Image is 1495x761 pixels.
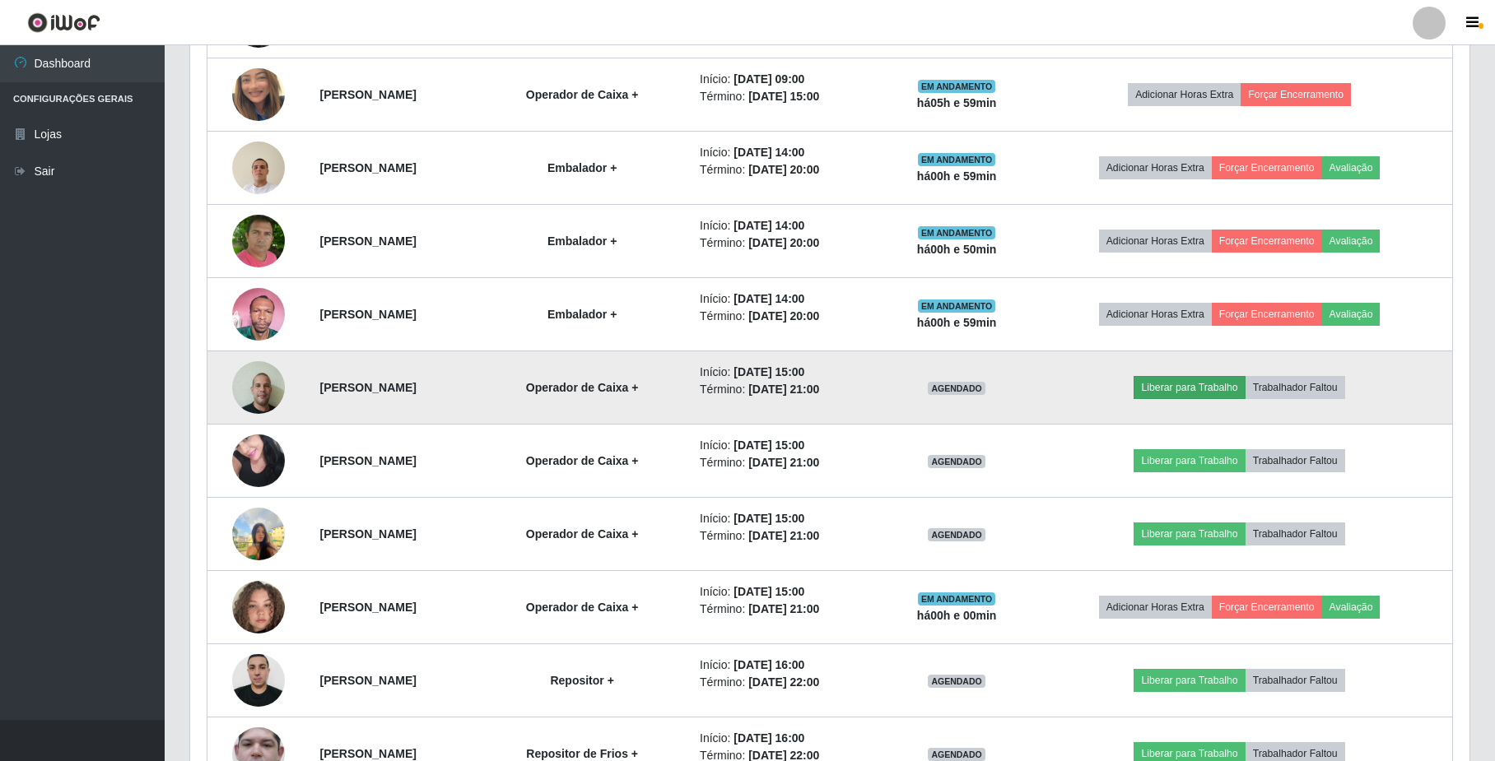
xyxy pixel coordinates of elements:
li: Término: [700,234,877,252]
strong: [PERSON_NAME] [319,234,416,248]
img: 1750751041677.jpeg [232,211,285,271]
img: 1753956520242.jpeg [232,279,285,349]
time: [DATE] 22:00 [748,675,819,689]
li: Início: [700,217,877,234]
li: Início: [700,657,877,674]
strong: há 00 h e 00 min [917,609,997,622]
time: [DATE] 20:00 [748,163,819,176]
strong: [PERSON_NAME] [319,527,416,541]
strong: Repositor + [550,674,613,687]
img: 1730211202642.jpeg [232,645,285,715]
span: EM ANDAMENTO [918,299,996,313]
button: Forçar Encerramento [1212,156,1322,179]
li: Início: [700,290,877,308]
time: [DATE] 16:00 [734,731,804,745]
span: EM ANDAMENTO [918,80,996,93]
li: Início: [700,437,877,454]
li: Início: [700,71,877,88]
time: [DATE] 14:00 [734,292,804,305]
strong: Operador de Caixa + [526,381,639,394]
img: 1720400321152.jpeg [232,352,285,422]
strong: [PERSON_NAME] [319,161,416,174]
li: Término: [700,674,877,691]
button: Avaliação [1322,156,1381,179]
button: Adicionar Horas Extra [1099,303,1212,326]
button: Trabalhador Faltou [1246,376,1345,399]
strong: [PERSON_NAME] [319,308,416,321]
strong: [PERSON_NAME] [319,601,416,614]
span: AGENDADO [928,675,985,688]
strong: [PERSON_NAME] [319,88,416,101]
strong: [PERSON_NAME] [319,381,416,394]
li: Término: [700,601,877,618]
strong: há 00 h e 50 min [917,243,997,256]
span: AGENDADO [928,455,985,468]
time: [DATE] 20:00 [748,309,819,322]
time: [DATE] 15:00 [734,439,804,452]
strong: há 00 h e 59 min [917,169,997,183]
time: [DATE] 16:00 [734,658,804,671]
li: Término: [700,88,877,105]
button: Liberar para Trabalho [1134,376,1245,399]
time: [DATE] 20:00 [748,236,819,249]
time: [DATE] 09:00 [734,72,804,86]
button: Trabalhador Faltou [1246,522,1345,545]
time: [DATE] 21:00 [748,456,819,469]
li: Término: [700,308,877,325]
img: 1746197830896.jpeg [232,425,285,495]
button: Avaliação [1322,596,1381,619]
img: 1736442351391.jpeg [232,132,285,202]
strong: Embalador + [547,234,617,248]
li: Término: [700,381,877,398]
button: Forçar Encerramento [1212,230,1322,253]
img: 1744233316031.jpeg [232,499,285,568]
time: [DATE] 15:00 [734,512,804,525]
strong: [PERSON_NAME] [319,747,416,760]
li: Início: [700,583,877,601]
button: Forçar Encerramento [1212,303,1322,326]
button: Avaliação [1322,303,1381,326]
strong: Operador de Caixa + [526,601,639,614]
strong: há 00 h e 59 min [917,316,997,329]
span: EM ANDAMENTO [918,153,996,166]
button: Liberar para Trabalho [1134,522,1245,545]
time: [DATE] 14:00 [734,219,804,232]
img: CoreUI Logo [27,12,100,33]
img: 1755575109305.jpeg [232,48,285,142]
li: Término: [700,527,877,545]
strong: Operador de Caixa + [526,527,639,541]
img: 1751065972861.jpeg [232,560,285,654]
time: [DATE] 14:00 [734,146,804,159]
span: AGENDADO [928,382,985,395]
button: Forçar Encerramento [1212,596,1322,619]
time: [DATE] 15:00 [734,365,804,378]
li: Término: [700,161,877,179]
button: Adicionar Horas Extra [1099,596,1212,619]
strong: [PERSON_NAME] [319,454,416,467]
li: Término: [700,454,877,471]
time: [DATE] 21:00 [748,529,819,542]
li: Início: [700,510,877,527]
button: Trabalhador Faltou [1246,669,1345,692]
strong: [PERSON_NAME] [319,674,416,687]
strong: Operador de Caixa + [526,88,639,101]
strong: Embalador + [547,161,617,174]
span: AGENDADO [928,528,985,541]
button: Adicionar Horas Extra [1128,83,1241,106]
span: AGENDADO [928,748,985,761]
strong: há 05 h e 59 min [917,96,997,109]
strong: Embalador + [547,308,617,321]
li: Início: [700,364,877,381]
button: Liberar para Trabalho [1134,669,1245,692]
time: [DATE] 21:00 [748,602,819,615]
button: Avaliação [1322,230,1381,253]
button: Trabalhador Faltou [1246,449,1345,472]
strong: Operador de Caixa + [526,454,639,467]
li: Início: [700,144,877,161]
button: Adicionar Horas Extra [1099,230,1212,253]
button: Forçar Encerramento [1241,83,1351,106]
strong: Repositor de Frios + [526,747,638,760]
time: [DATE] 21:00 [748,383,819,396]
time: [DATE] 15:00 [734,585,804,598]
span: EM ANDAMENTO [918,226,996,239]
